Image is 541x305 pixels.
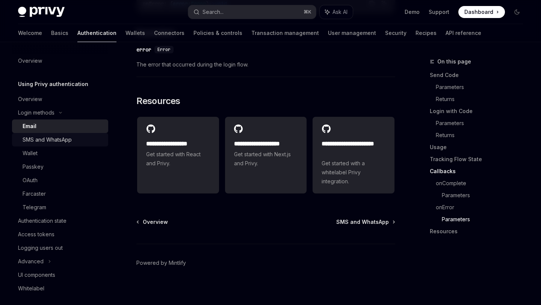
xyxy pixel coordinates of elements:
[143,218,168,226] span: Overview
[12,174,108,187] a: OAuth
[188,5,316,19] button: Search...⌘K
[12,282,108,295] a: Whitelabel
[12,54,108,68] a: Overview
[416,24,437,42] a: Recipes
[430,153,529,165] a: Tracking Flow State
[429,8,449,16] a: Support
[430,105,529,117] a: Login with Code
[430,225,529,237] a: Resources
[12,268,108,282] a: UI components
[18,24,42,42] a: Welcome
[136,60,395,69] span: The error that occurred during the login flow.
[18,7,65,17] img: dark logo
[436,93,529,105] a: Returns
[18,230,54,239] div: Access tokens
[436,129,529,141] a: Returns
[304,9,311,15] span: ⌘ K
[23,135,72,144] div: SMS and WhatsApp
[430,141,529,153] a: Usage
[18,284,44,293] div: Whitelabel
[18,243,63,252] div: Logging users out
[18,270,55,279] div: UI components
[18,108,54,117] div: Login methods
[23,176,38,185] div: OAuth
[12,228,108,241] a: Access tokens
[18,216,66,225] div: Authentication state
[18,80,88,89] h5: Using Privy authentication
[436,177,529,189] a: onComplete
[458,6,505,18] a: Dashboard
[436,201,529,213] a: onError
[136,46,151,53] div: error
[154,24,184,42] a: Connectors
[12,241,108,255] a: Logging users out
[18,257,44,266] div: Advanced
[442,189,529,201] a: Parameters
[446,24,481,42] a: API reference
[12,160,108,174] a: Passkey
[405,8,420,16] a: Demo
[430,165,529,177] a: Callbacks
[12,201,108,214] a: Telegram
[23,162,44,171] div: Passkey
[23,189,46,198] div: Farcaster
[12,214,108,228] a: Authentication state
[336,218,389,226] span: SMS and WhatsApp
[157,47,171,53] span: Error
[18,95,42,104] div: Overview
[437,57,471,66] span: On this page
[23,203,46,212] div: Telegram
[146,150,210,168] span: Get started with React and Privy.
[436,81,529,93] a: Parameters
[136,259,186,267] a: Powered by Mintlify
[320,5,353,19] button: Ask AI
[12,146,108,160] a: Wallet
[193,24,242,42] a: Policies & controls
[332,8,348,16] span: Ask AI
[385,24,407,42] a: Security
[322,159,385,186] span: Get started with a whitelabel Privy integration.
[12,119,108,133] a: Email
[18,56,42,65] div: Overview
[464,8,493,16] span: Dashboard
[23,149,38,158] div: Wallet
[125,24,145,42] a: Wallets
[251,24,319,42] a: Transaction management
[202,8,224,17] div: Search...
[77,24,116,42] a: Authentication
[436,117,529,129] a: Parameters
[12,92,108,106] a: Overview
[511,6,523,18] button: Toggle dark mode
[137,218,168,226] a: Overview
[12,133,108,146] a: SMS and WhatsApp
[51,24,68,42] a: Basics
[12,187,108,201] a: Farcaster
[336,218,394,226] a: SMS and WhatsApp
[136,95,180,107] span: Resources
[23,122,36,131] div: Email
[430,69,529,81] a: Send Code
[234,150,298,168] span: Get started with Next.js and Privy.
[328,24,376,42] a: User management
[442,213,529,225] a: Parameters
